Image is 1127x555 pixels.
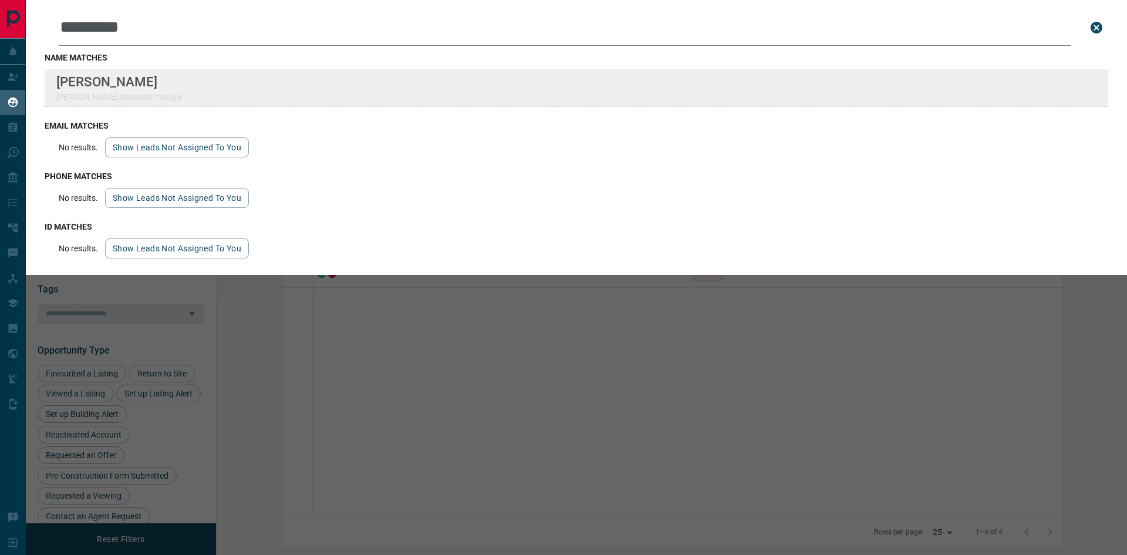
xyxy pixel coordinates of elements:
[105,137,249,157] button: show leads not assigned to you
[105,238,249,258] button: show leads not assigned to you
[45,121,1108,130] h3: email matches
[45,222,1108,231] h3: id matches
[45,53,1108,62] h3: name matches
[105,188,249,208] button: show leads not assigned to you
[1085,16,1108,39] button: close search bar
[59,143,98,152] p: No results.
[56,92,182,102] p: [PERSON_NAME].alexandermxx@x
[59,244,98,253] p: No results.
[59,193,98,203] p: No results.
[56,74,182,89] p: [PERSON_NAME]
[45,171,1108,181] h3: phone matches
